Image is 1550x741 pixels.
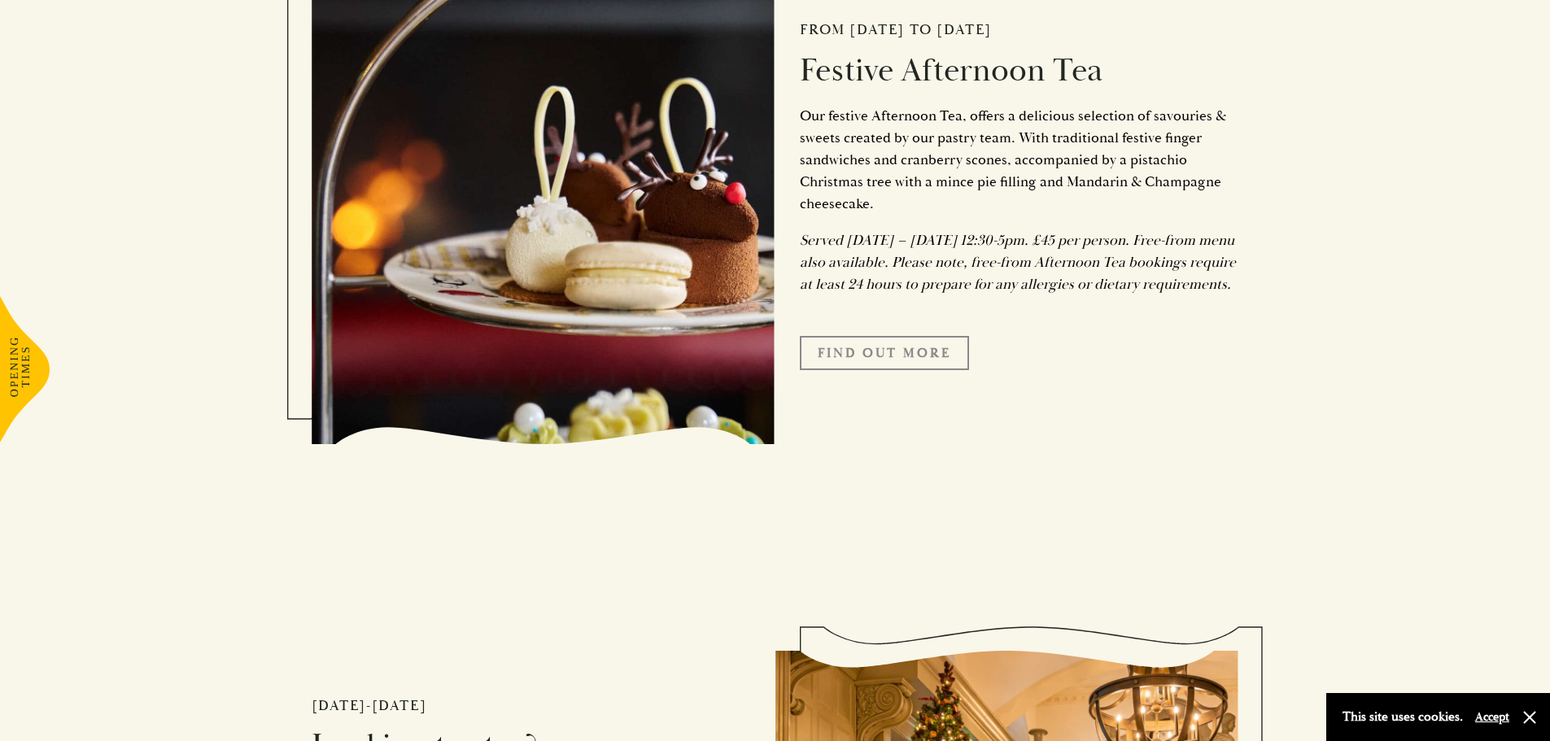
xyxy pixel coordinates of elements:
button: Accept [1475,709,1509,725]
h2: Festive Afternoon Tea [800,51,1239,90]
p: This site uses cookies. [1343,705,1463,729]
h2: [DATE]-[DATE] [312,697,751,715]
a: FIND OUT MORE [800,336,969,370]
button: Close and accept [1522,709,1538,726]
em: Served [DATE] – [DATE] 12:30-5pm. £45 per person. Free-from menu also available. Please note, fre... [800,231,1236,294]
p: Our festive Afternoon Tea, offers a delicious selection of savouries & sweets created by our past... [800,105,1239,215]
h2: From [DATE] to [DATE] [800,21,1239,39]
